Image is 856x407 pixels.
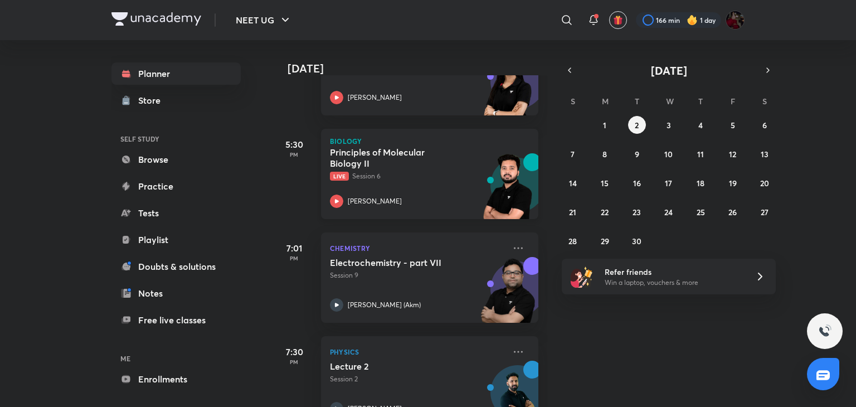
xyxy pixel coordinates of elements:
[477,50,538,127] img: unacademy
[628,232,646,250] button: September 30, 2025
[330,361,469,372] h5: Lecture 2
[731,96,735,106] abbr: Friday
[348,196,402,206] p: [PERSON_NAME]
[571,149,575,159] abbr: September 7, 2025
[564,145,582,163] button: September 7, 2025
[692,203,709,221] button: September 25, 2025
[602,96,609,106] abbr: Monday
[111,89,241,112] a: Store
[348,93,402,103] p: [PERSON_NAME]
[596,232,614,250] button: September 29, 2025
[666,96,674,106] abbr: Wednesday
[603,120,606,130] abbr: September 1, 2025
[729,178,737,188] abbr: September 19, 2025
[330,138,529,144] p: Biology
[635,120,639,130] abbr: September 2, 2025
[596,116,614,134] button: September 1, 2025
[111,255,241,278] a: Doubts & solutions
[111,349,241,368] h6: ME
[111,129,241,148] h6: SELF STUDY
[762,96,767,106] abbr: Saturday
[628,145,646,163] button: September 9, 2025
[633,207,641,217] abbr: September 23, 2025
[664,207,673,217] abbr: September 24, 2025
[756,174,774,192] button: September 20, 2025
[698,120,703,130] abbr: September 4, 2025
[628,203,646,221] button: September 23, 2025
[602,149,607,159] abbr: September 8, 2025
[761,149,769,159] abbr: September 13, 2025
[571,265,593,288] img: referral
[660,174,678,192] button: September 17, 2025
[628,116,646,134] button: September 2, 2025
[330,172,349,181] span: Live
[272,138,317,151] h5: 5:30
[272,358,317,365] p: PM
[564,174,582,192] button: September 14, 2025
[111,175,241,197] a: Practice
[288,62,549,75] h4: [DATE]
[726,11,745,30] img: 🥰kashish🥰 Johari
[613,15,623,25] img: avatar
[272,151,317,158] p: PM
[348,300,421,310] p: [PERSON_NAME] (Akm)
[571,96,575,106] abbr: Sunday
[664,149,673,159] abbr: September 10, 2025
[692,116,709,134] button: September 4, 2025
[760,178,769,188] abbr: September 20, 2025
[756,203,774,221] button: September 27, 2025
[596,174,614,192] button: September 15, 2025
[272,345,317,358] h5: 7:30
[651,63,687,78] span: [DATE]
[762,120,767,130] abbr: September 6, 2025
[330,241,505,255] p: Chemistry
[601,207,609,217] abbr: September 22, 2025
[605,278,742,288] p: Win a laptop, vouchers & more
[330,171,505,181] p: Session 6
[818,324,831,338] img: ttu
[635,96,639,106] abbr: Tuesday
[111,368,241,390] a: Enrollments
[330,345,505,358] p: Physics
[697,149,704,159] abbr: September 11, 2025
[111,229,241,251] a: Playlist
[605,266,742,278] h6: Refer friends
[665,178,672,188] abbr: September 17, 2025
[564,232,582,250] button: September 28, 2025
[632,236,641,246] abbr: September 30, 2025
[756,145,774,163] button: September 13, 2025
[111,12,201,26] img: Company Logo
[601,236,609,246] abbr: September 29, 2025
[330,147,469,169] h5: Principles of Molecular Biology II
[330,374,505,384] p: Session 2
[628,174,646,192] button: September 16, 2025
[635,149,639,159] abbr: September 9, 2025
[728,207,737,217] abbr: September 26, 2025
[272,241,317,255] h5: 7:01
[111,309,241,331] a: Free live classes
[660,116,678,134] button: September 3, 2025
[609,11,627,29] button: avatar
[687,14,698,26] img: streak
[477,153,538,230] img: unacademy
[660,203,678,221] button: September 24, 2025
[697,178,704,188] abbr: September 18, 2025
[111,12,201,28] a: Company Logo
[601,178,609,188] abbr: September 15, 2025
[330,257,469,268] h5: Electrochemistry - part VII
[724,116,742,134] button: September 5, 2025
[111,282,241,304] a: Notes
[596,203,614,221] button: September 22, 2025
[761,207,769,217] abbr: September 27, 2025
[724,203,742,221] button: September 26, 2025
[692,174,709,192] button: September 18, 2025
[272,255,317,261] p: PM
[697,207,705,217] abbr: September 25, 2025
[111,62,241,85] a: Planner
[569,178,577,188] abbr: September 14, 2025
[724,174,742,192] button: September 19, 2025
[660,145,678,163] button: September 10, 2025
[756,116,774,134] button: September 6, 2025
[569,207,576,217] abbr: September 21, 2025
[138,94,167,107] div: Store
